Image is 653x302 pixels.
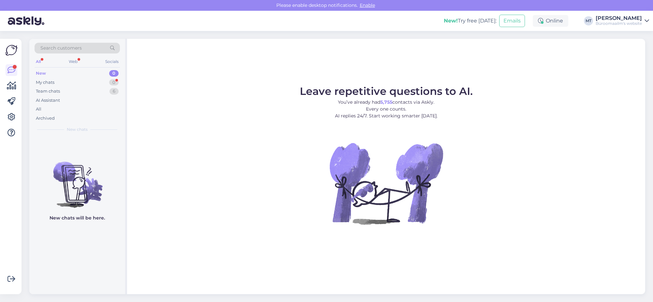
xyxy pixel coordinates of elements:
[109,70,119,77] div: 0
[596,21,642,26] div: Büroomaailm's website
[533,15,568,27] div: Online
[36,88,60,95] div: Team chats
[40,45,82,52] span: Search customers
[109,88,119,95] div: 6
[444,18,458,24] b: New!
[104,57,120,66] div: Socials
[327,125,445,242] img: No Chat active
[36,97,60,104] div: AI Assistant
[380,99,392,105] b: 5,755
[35,57,42,66] div: All
[36,115,55,122] div: Archived
[67,127,88,132] span: New chats
[300,99,473,119] p: You’ve already had contacts via Askly. Every one counts. AI replies 24/7. Start working smarter [...
[50,215,105,221] p: New chats will be here.
[109,79,119,86] div: 0
[444,17,497,25] div: Try free [DATE]:
[36,70,46,77] div: New
[67,57,79,66] div: Web
[36,106,41,113] div: All
[596,16,649,26] a: [PERSON_NAME]Büroomaailm's website
[499,15,525,27] button: Emails
[5,44,18,56] img: Askly Logo
[358,2,377,8] span: Enable
[584,16,593,25] div: MT
[596,16,642,21] div: [PERSON_NAME]
[300,85,473,98] span: Leave repetitive questions to AI.
[29,150,125,209] img: No chats
[36,79,54,86] div: My chats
